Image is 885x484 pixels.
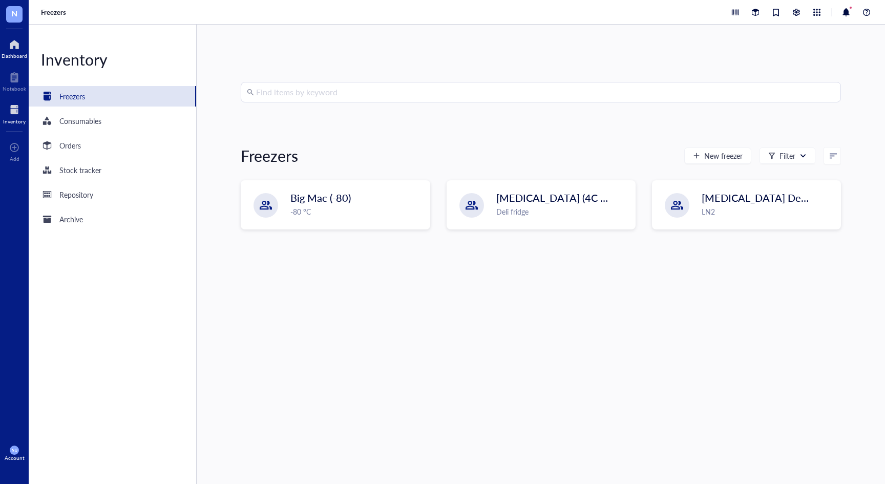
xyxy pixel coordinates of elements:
[59,115,101,127] div: Consumables
[5,455,25,461] div: Account
[702,206,834,217] div: LN2
[29,135,196,156] a: Orders
[29,209,196,229] a: Archive
[59,189,93,200] div: Repository
[59,91,85,102] div: Freezers
[290,206,423,217] div: -80 °C
[59,140,81,151] div: Orders
[41,8,68,17] a: Freezers
[29,49,196,70] div: Inventory
[3,118,26,124] div: Inventory
[2,36,27,59] a: Dashboard
[779,150,795,161] div: Filter
[702,191,818,205] span: [MEDICAL_DATA] Dewer
[10,156,19,162] div: Add
[3,69,26,92] a: Notebook
[29,111,196,131] a: Consumables
[496,206,629,217] div: Deli fridge
[290,191,351,205] span: Big Mac (-80)
[704,152,743,160] span: New freezer
[2,53,27,59] div: Dashboard
[3,102,26,124] a: Inventory
[12,448,17,452] span: NU
[59,164,101,176] div: Stock tracker
[11,7,17,19] span: N
[59,214,83,225] div: Archive
[241,145,298,166] div: Freezers
[496,191,648,205] span: [MEDICAL_DATA] (4C Fridge Lab)
[29,86,196,107] a: Freezers
[29,160,196,180] a: Stock tracker
[3,86,26,92] div: Notebook
[684,148,751,164] button: New freezer
[29,184,196,205] a: Repository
